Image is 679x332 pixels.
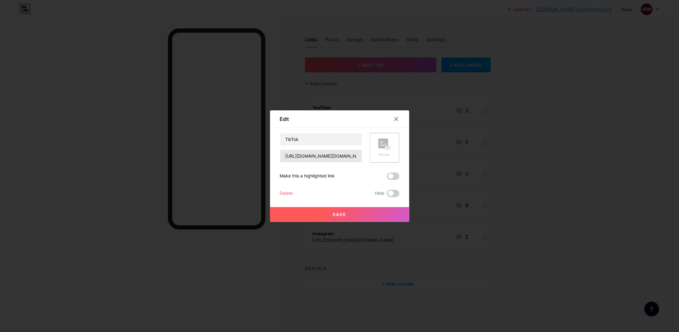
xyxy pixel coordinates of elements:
[270,207,409,222] button: Save
[280,172,335,180] div: Make this a highlighted link
[280,115,289,123] div: Edit
[280,150,362,162] input: URL
[375,190,385,197] span: Hide
[333,212,346,217] span: Save
[280,190,293,197] div: Delete
[280,133,362,146] input: Title
[378,152,391,157] div: Picture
